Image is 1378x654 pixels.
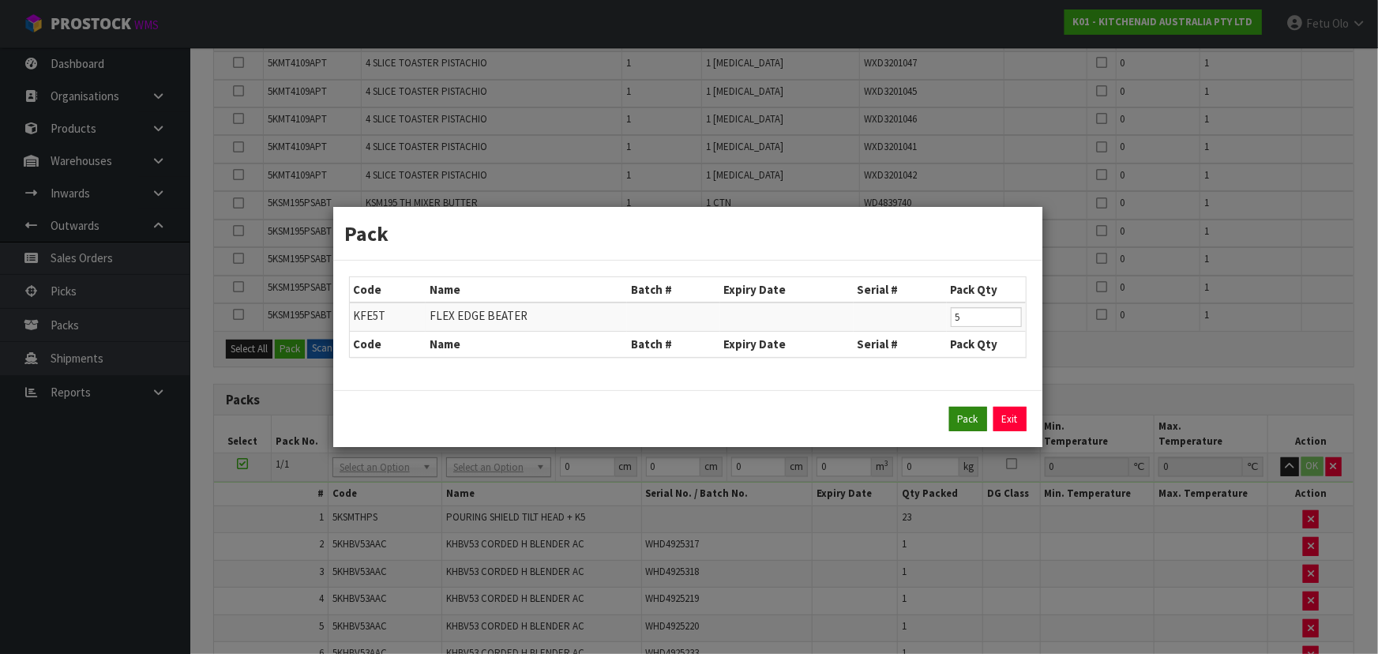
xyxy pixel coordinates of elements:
[350,332,426,357] th: Code
[627,277,720,303] th: Batch #
[854,277,947,303] th: Serial #
[426,332,627,357] th: Name
[947,277,1026,303] th: Pack Qty
[947,332,1026,357] th: Pack Qty
[993,407,1027,432] a: Exit
[354,308,386,323] span: KFE5T
[720,277,854,303] th: Expiry Date
[720,332,854,357] th: Expiry Date
[627,332,720,357] th: Batch #
[949,407,987,432] button: Pack
[854,332,947,357] th: Serial #
[426,277,627,303] th: Name
[350,277,426,303] th: Code
[430,308,528,323] span: FLEX EDGE BEATER
[345,219,1031,248] h3: Pack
